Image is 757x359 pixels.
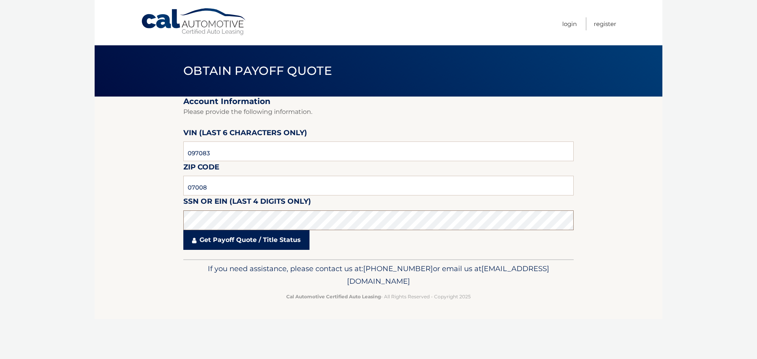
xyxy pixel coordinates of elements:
[183,127,307,141] label: VIN (last 6 characters only)
[183,106,574,117] p: Please provide the following information.
[183,63,332,78] span: Obtain Payoff Quote
[286,294,381,299] strong: Cal Automotive Certified Auto Leasing
[188,262,569,288] p: If you need assistance, please contact us at: or email us at
[594,17,616,30] a: Register
[183,97,574,106] h2: Account Information
[562,17,577,30] a: Login
[183,195,311,210] label: SSN or EIN (last 4 digits only)
[183,161,219,176] label: Zip Code
[188,292,569,301] p: - All Rights Reserved - Copyright 2025
[363,264,433,273] span: [PHONE_NUMBER]
[141,8,247,36] a: Cal Automotive
[183,230,310,250] a: Get Payoff Quote / Title Status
